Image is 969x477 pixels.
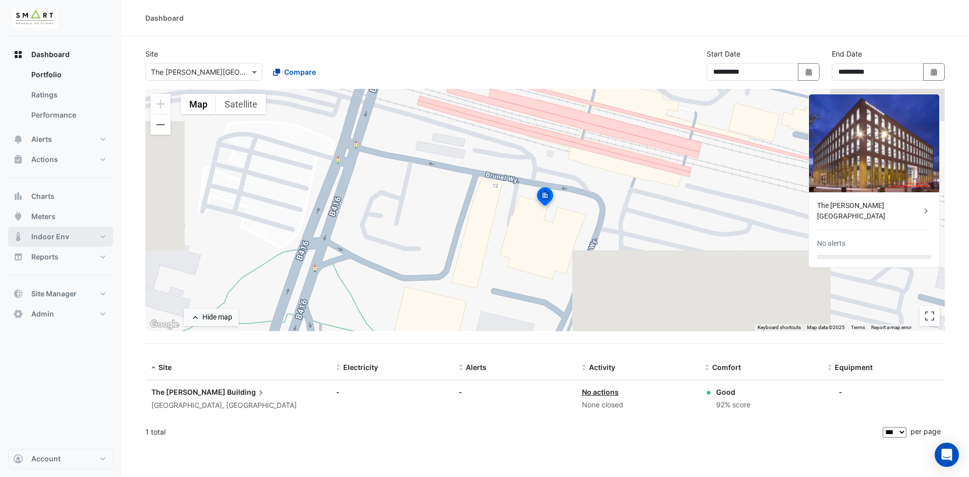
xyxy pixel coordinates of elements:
a: Portfolio [23,65,113,85]
span: Meters [31,211,56,222]
img: The Porter Building [809,94,939,192]
label: Start Date [707,48,740,59]
img: site-pin-selected.svg [534,186,556,210]
span: Reports [31,252,59,262]
fa-icon: Select Date [804,68,814,76]
div: 1 total [145,419,881,445]
span: Alerts [31,134,52,144]
span: Site Manager [31,289,77,299]
div: - [839,387,842,397]
button: Zoom in [150,94,171,114]
button: Alerts [8,129,113,149]
fa-icon: Select Date [930,68,939,76]
span: Site [158,363,172,372]
button: Compare [266,63,322,81]
app-icon: Actions [13,154,23,165]
span: Activity [589,363,615,372]
a: No actions [582,388,619,396]
button: Reports [8,247,113,267]
div: [GEOGRAPHIC_DATA], [GEOGRAPHIC_DATA] [151,400,324,411]
div: Good [716,387,750,397]
div: Dashboard [8,65,113,129]
span: Comfort [712,363,741,372]
app-icon: Site Manager [13,289,23,299]
button: Admin [8,304,113,324]
button: Account [8,449,113,469]
button: Show street map [181,94,216,114]
span: Indoor Env [31,232,69,242]
button: Show satellite imagery [216,94,266,114]
button: Actions [8,149,113,170]
label: Site [145,48,158,59]
button: Dashboard [8,44,113,65]
a: Terms (opens in new tab) [851,325,865,330]
app-icon: Alerts [13,134,23,144]
button: Charts [8,186,113,206]
button: Site Manager [8,284,113,304]
div: The [PERSON_NAME][GEOGRAPHIC_DATA] [817,200,921,222]
button: Hide map [184,308,239,326]
app-icon: Dashboard [13,49,23,60]
a: Open this area in Google Maps (opens a new window) [148,318,181,331]
app-icon: Reports [13,252,23,262]
span: Charts [31,191,55,201]
button: Toggle fullscreen view [920,306,940,326]
div: Dashboard [145,13,184,23]
img: Company Logo [12,8,58,28]
a: Report a map error [871,325,911,330]
span: Electricity [343,363,378,372]
label: End Date [832,48,862,59]
span: Actions [31,154,58,165]
span: Dashboard [31,49,70,60]
div: None closed [582,399,693,411]
button: Indoor Env [8,227,113,247]
span: Alerts [466,363,487,372]
span: The [PERSON_NAME] [151,388,226,396]
span: Admin [31,309,54,319]
span: Account [31,454,61,464]
div: Hide map [202,312,232,323]
app-icon: Indoor Env [13,232,23,242]
button: Keyboard shortcuts [758,324,801,331]
div: Open Intercom Messenger [935,443,959,467]
div: - [459,387,570,397]
span: per page [910,427,941,436]
button: Meters [8,206,113,227]
div: - [336,387,447,397]
img: Google [148,318,181,331]
span: Map data ©2025 [807,325,845,330]
button: Zoom out [150,115,171,135]
a: Performance [23,105,113,125]
span: Building [227,387,266,398]
span: Compare [284,67,316,77]
div: No alerts [817,238,845,249]
a: Ratings [23,85,113,105]
div: 92% score [716,399,750,411]
span: Equipment [835,363,873,372]
app-icon: Charts [13,191,23,201]
app-icon: Admin [13,309,23,319]
app-icon: Meters [13,211,23,222]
